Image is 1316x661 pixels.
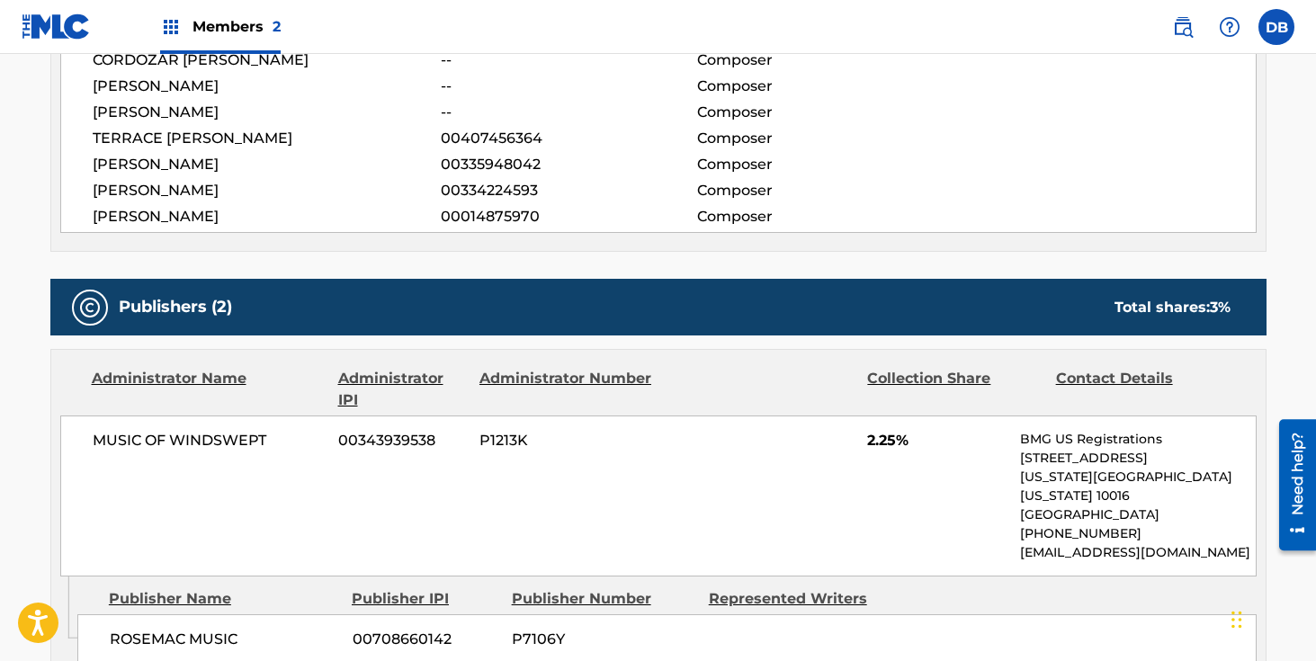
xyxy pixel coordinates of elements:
[1212,9,1248,45] div: Help
[109,588,338,610] div: Publisher Name
[441,49,696,71] span: --
[22,13,91,40] img: MLC Logo
[441,154,696,175] span: 00335948042
[1020,430,1255,449] p: BMG US Registrations
[441,206,696,228] span: 00014875970
[697,206,930,228] span: Composer
[479,368,654,411] div: Administrator Number
[441,128,696,149] span: 00407456364
[441,180,696,201] span: 00334224593
[192,16,281,37] span: Members
[338,368,466,411] div: Administrator IPI
[1231,593,1242,647] div: Drag
[1258,9,1294,45] div: User Menu
[1020,449,1255,468] p: [STREET_ADDRESS]
[1219,16,1240,38] img: help
[697,154,930,175] span: Composer
[93,49,442,71] span: CORDOZAR [PERSON_NAME]
[697,76,930,97] span: Composer
[1165,9,1201,45] a: Public Search
[93,76,442,97] span: [PERSON_NAME]
[353,629,498,650] span: 00708660142
[93,206,442,228] span: [PERSON_NAME]
[273,18,281,35] span: 2
[93,154,442,175] span: [PERSON_NAME]
[709,588,892,610] div: Represented Writers
[1266,413,1316,558] iframe: Resource Center
[93,180,442,201] span: [PERSON_NAME]
[1172,16,1194,38] img: search
[1020,468,1255,505] p: [US_STATE][GEOGRAPHIC_DATA][US_STATE] 10016
[160,16,182,38] img: Top Rightsholders
[697,128,930,149] span: Composer
[1115,297,1231,318] div: Total shares:
[1020,543,1255,562] p: [EMAIL_ADDRESS][DOMAIN_NAME]
[867,430,1007,451] span: 2.25%
[93,102,442,123] span: [PERSON_NAME]
[512,588,695,610] div: Publisher Number
[92,368,325,411] div: Administrator Name
[867,368,1042,411] div: Collection Share
[79,297,101,318] img: Publishers
[1210,299,1231,316] span: 3 %
[1020,524,1255,543] p: [PHONE_NUMBER]
[352,588,498,610] div: Publisher IPI
[697,180,930,201] span: Composer
[512,629,695,650] span: P7106Y
[1020,505,1255,524] p: [GEOGRAPHIC_DATA]
[441,76,696,97] span: --
[119,297,232,317] h5: Publishers (2)
[697,102,930,123] span: Composer
[479,430,654,451] span: P1213K
[93,128,442,149] span: TERRACE [PERSON_NAME]
[110,629,339,650] span: ROSEMAC MUSIC
[1056,368,1231,411] div: Contact Details
[441,102,696,123] span: --
[697,49,930,71] span: Composer
[1226,575,1316,661] iframe: Chat Widget
[338,430,466,451] span: 00343939538
[93,430,326,451] span: MUSIC OF WINDSWEPT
